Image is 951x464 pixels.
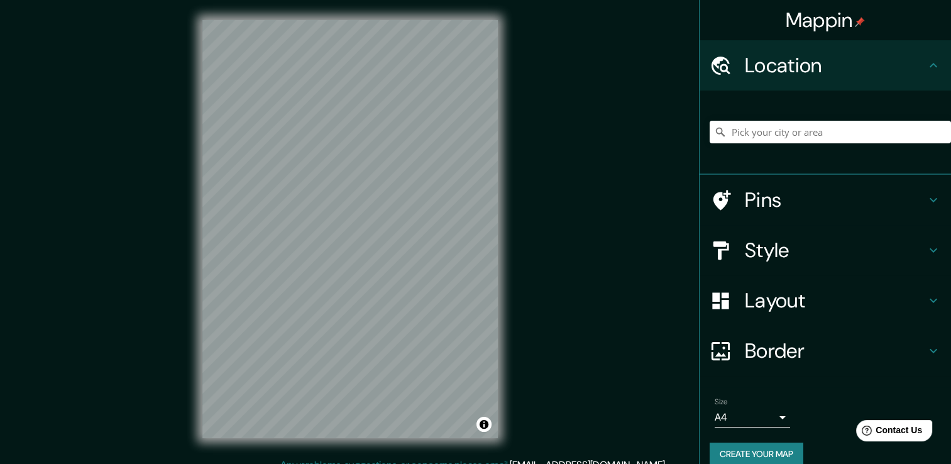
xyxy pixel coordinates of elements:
[700,40,951,91] div: Location
[715,407,790,428] div: A4
[700,175,951,225] div: Pins
[786,8,866,33] h4: Mappin
[476,417,492,432] button: Toggle attribution
[700,225,951,275] div: Style
[202,20,498,438] canvas: Map
[745,238,926,263] h4: Style
[700,275,951,326] div: Layout
[745,288,926,313] h4: Layout
[700,326,951,376] div: Border
[855,17,865,27] img: pin-icon.png
[839,415,937,450] iframe: Help widget launcher
[745,338,926,363] h4: Border
[745,187,926,213] h4: Pins
[745,53,926,78] h4: Location
[715,397,728,407] label: Size
[710,121,951,143] input: Pick your city or area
